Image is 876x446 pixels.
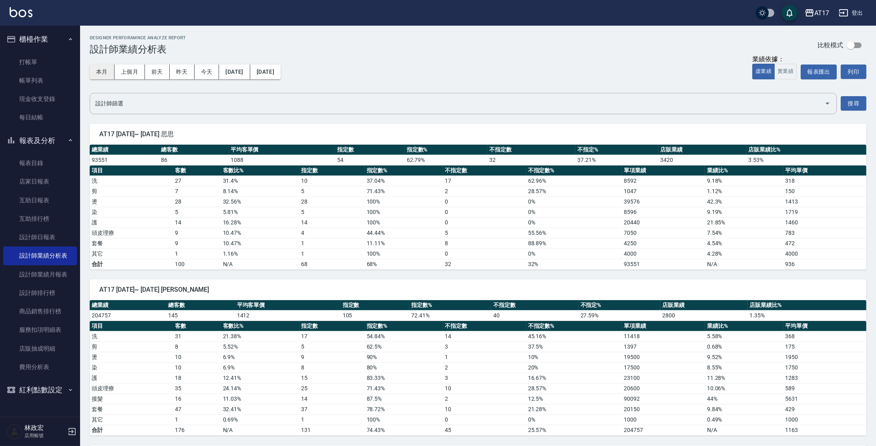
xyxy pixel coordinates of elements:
td: 8596 [622,207,705,217]
td: 2 [443,186,526,196]
a: 設計師業績月報表 [3,265,77,284]
th: 指定數% [409,300,491,311]
td: 21.85 % [705,217,783,228]
td: 21.38 % [221,331,299,341]
td: 0 [443,207,526,217]
td: 9 [173,228,221,238]
td: 80 % [365,362,443,373]
td: 150 [783,186,866,196]
th: 業績比% [705,165,783,176]
td: 洗 [90,176,173,186]
td: 4000 [622,248,705,259]
td: 24.14 % [221,383,299,394]
td: 90092 [622,394,705,404]
td: 15 [299,373,365,383]
td: 62.79 % [405,155,488,165]
td: 32 [487,155,575,165]
td: 71.43 % [365,186,443,196]
td: 0 [443,217,526,228]
td: 9.18 % [705,176,783,186]
td: 燙 [90,196,173,207]
a: 每日結帳 [3,108,77,127]
th: 業績比% [705,321,783,331]
td: 10 [173,352,221,362]
td: 頭皮理療 [90,228,173,238]
a: 店家日報表 [3,172,77,191]
td: 16 [173,394,221,404]
td: 0.68 % [705,341,783,352]
th: 不指定數 [443,165,526,176]
th: 不指定% [579,300,661,311]
td: 14 [299,394,365,404]
td: 175 [783,341,866,352]
td: 27.59 % [579,310,661,321]
td: N/A [705,425,783,435]
td: 74.43% [365,425,443,435]
td: 10 [299,176,365,186]
td: 10.47 % [221,238,299,248]
td: 68 [299,259,365,269]
button: 紅利點數設定 [3,379,77,400]
th: 指定數 [341,300,410,311]
td: 1.12 % [705,186,783,196]
th: 單項業績 [622,165,705,176]
td: 44 % [705,394,783,404]
td: 93551 [90,155,159,165]
button: Open [821,97,834,110]
button: 實業績 [774,64,797,79]
td: 其它 [90,414,173,425]
td: 32.56 % [221,196,299,207]
td: 39576 [622,196,705,207]
th: 店販業績 [658,145,746,155]
td: 17500 [622,362,705,373]
td: 1 [299,248,365,259]
td: 10.47 % [221,228,299,238]
td: 11.03 % [221,394,299,404]
td: 100 % [365,248,443,259]
td: 28.57 % [526,383,622,394]
td: 4250 [622,238,705,248]
th: 客數 [173,165,221,176]
td: 10 [443,404,526,414]
th: 總客數 [159,145,228,155]
td: 剪 [90,341,173,352]
input: 選擇設計師 [93,97,821,111]
td: 1283 [783,373,866,383]
h2: Designer Perforamnce Analyze Report [90,35,186,40]
td: 23100 [622,373,705,383]
td: 5 [173,207,221,217]
td: 護 [90,217,173,228]
td: 1000 [622,414,705,425]
th: 指定數 [299,165,365,176]
td: 14 [299,217,365,228]
td: 6.9 % [221,362,299,373]
th: 指定數 [335,145,404,155]
a: 服務扣項明細表 [3,321,77,339]
th: 客數 [173,321,221,331]
td: 20440 [622,217,705,228]
th: 客數比% [221,321,299,331]
button: 報表及分析 [3,130,77,151]
td: 100 % [365,217,443,228]
td: 0 [443,248,526,259]
td: 368 [783,331,866,341]
td: 37 [299,404,365,414]
th: 指定數% [365,165,443,176]
td: 0 % [526,207,622,217]
p: 比較模式 [818,41,843,49]
td: 5 [443,228,526,238]
th: 店販業績比% [747,300,866,311]
td: 87.5 % [365,394,443,404]
td: 37.5 % [526,341,622,352]
button: AT17 [802,5,832,21]
td: 55.56 % [526,228,622,238]
td: 100 % [365,207,443,217]
td: 83.33 % [365,373,443,383]
td: 9.52 % [705,352,783,362]
a: 商品銷售排行榜 [3,302,77,321]
img: Logo [10,7,32,17]
span: AT17 [DATE]~ [DATE] [PERSON_NAME] [99,286,857,294]
td: 44.44 % [365,228,443,238]
td: 2 [443,362,526,373]
td: 54 [335,155,404,165]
